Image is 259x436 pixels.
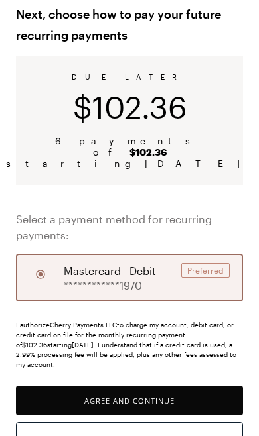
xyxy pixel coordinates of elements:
[129,146,167,158] b: $102.36
[73,89,187,125] span: $102.36
[181,263,230,278] div: Preferred
[16,211,243,243] span: Select a payment method for recurring payments:
[72,72,187,81] span: DUE LATER
[32,135,227,158] span: 6 payments of
[64,263,156,279] span: mastercard - debit
[16,3,243,46] span: Next, choose how to pay your future recurring payments
[16,386,243,415] button: Agree and Continue
[16,320,243,370] div: I authorize Cherry Payments LLC to charge my account, debit card, or credit card on file for the ...
[6,158,253,169] span: starting [DATE]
